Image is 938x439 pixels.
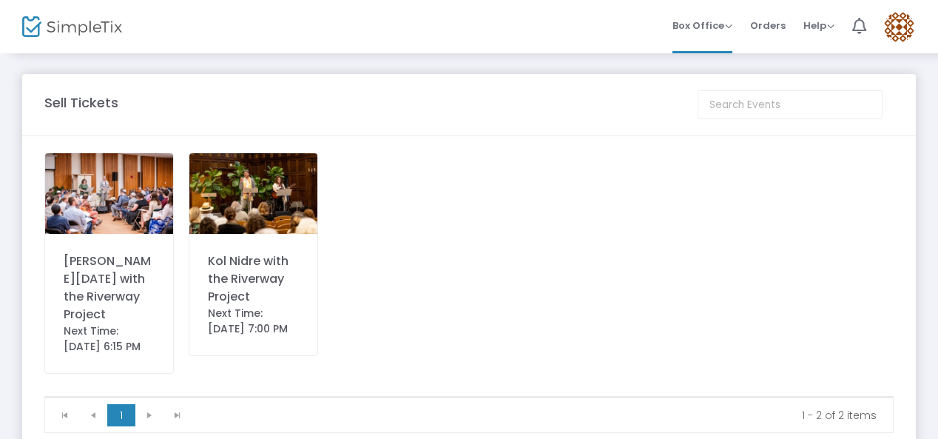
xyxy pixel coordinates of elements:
[208,252,299,306] div: Kol Nidre with the Riverway Project
[189,153,317,234] img: CoverforKN.jpg
[64,324,155,355] div: Next Time: [DATE] 6:15 PM
[672,19,732,33] span: Box Office
[750,7,786,44] span: Orders
[45,153,173,234] img: CoverforErevRH1.jpg
[803,19,834,33] span: Help
[45,397,893,398] div: Data table
[202,408,877,423] kendo-pager-info: 1 - 2 of 2 items
[64,252,155,324] div: [PERSON_NAME][DATE] with the Riverway Project
[698,90,883,119] input: Search Events
[107,404,135,426] span: Page 1
[208,306,299,337] div: Next Time: [DATE] 7:00 PM
[44,93,118,113] m-panel-title: Sell Tickets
